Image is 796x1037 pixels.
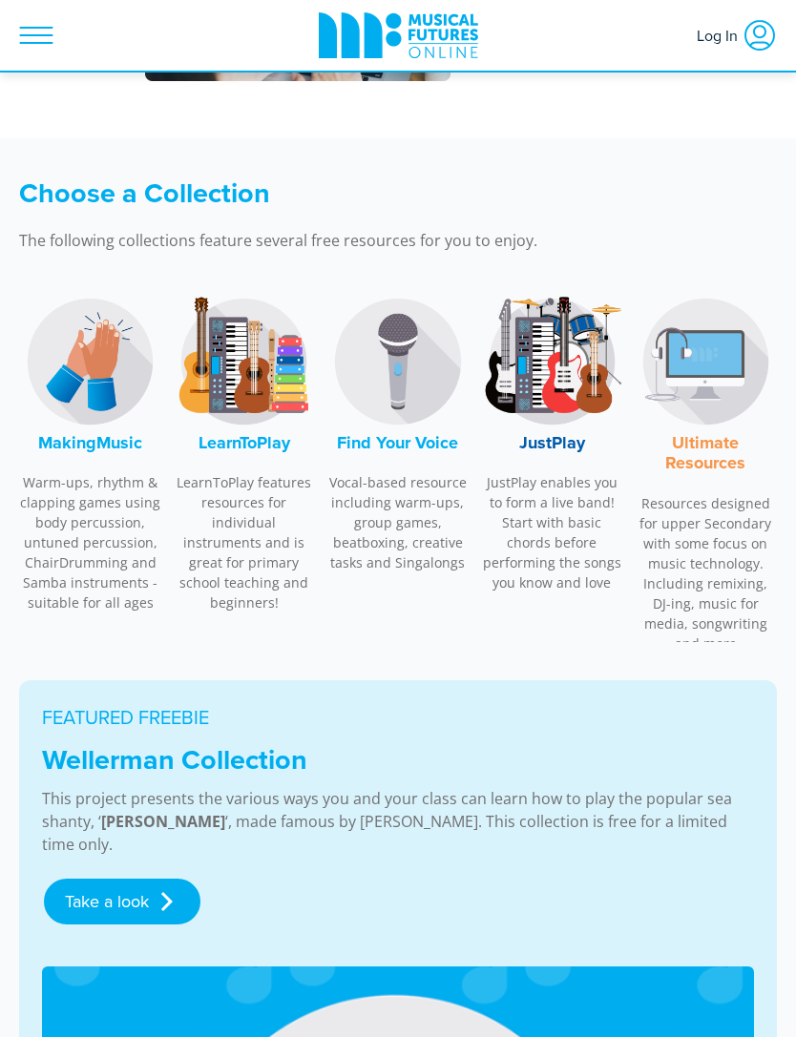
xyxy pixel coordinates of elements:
font: MakingMusic [38,430,142,455]
a: Log In [687,9,786,62]
a: LearnToPlay LogoLearnToPlay LearnToPlay features resources for individual instruments and is grea... [173,280,315,623]
font: Ultimate Resources [665,430,745,476]
a: Music Technology LogoUltimate Resources Resources designed for upper Secondary with some focus on... [635,280,777,663]
p: LearnToPlay features resources for individual instruments and is great for primary school teachin... [173,472,315,612]
h3: Choose a Collection [19,176,764,210]
img: LearnToPlay Logo [173,290,315,433]
p: Vocal-based resource including warm-ups, group games, beatboxing, creative tasks and Singalongs [326,472,469,572]
img: Find Your Voice Logo [326,290,469,433]
span: Log In [697,18,743,52]
font: JustPlay [519,430,585,455]
a: MakingMusic LogoMakingMusic Warm-ups, rhythm & clapping games using body percussion, untuned perc... [19,280,161,623]
a: Take a look [44,879,200,924]
img: JustPlay Logo [481,290,623,433]
img: Music Technology Logo [635,290,777,433]
font: Find Your Voice [337,430,458,455]
strong: [PERSON_NAME] [101,811,225,832]
p: JustPlay enables you to form a live band! Start with basic chords before performing the songs you... [481,472,623,592]
p: This project presents the various ways you and your class can learn how to play the popular sea s... [42,787,754,856]
font: LearnToPlay [199,430,290,455]
img: MakingMusic Logo [19,290,161,433]
p: FEATURED FREEBIE [42,703,754,732]
p: The following collections feature several free resources for you to enjoy. [19,229,764,252]
a: Find Your Voice LogoFind Your Voice Vocal-based resource including warm-ups, group games, beatbox... [326,280,469,583]
a: JustPlay LogoJustPlay JustPlay enables you to form a live band! Start with basic chords before pe... [481,280,623,603]
p: Warm-ups, rhythm & clapping games using body percussion, untuned percussion, ChairDrumming and Sa... [19,472,161,612]
p: Resources designed for upper Secondary with some focus on music technology. Including remixing, D... [635,493,777,653]
strong: Wellerman Collection [42,739,307,779]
